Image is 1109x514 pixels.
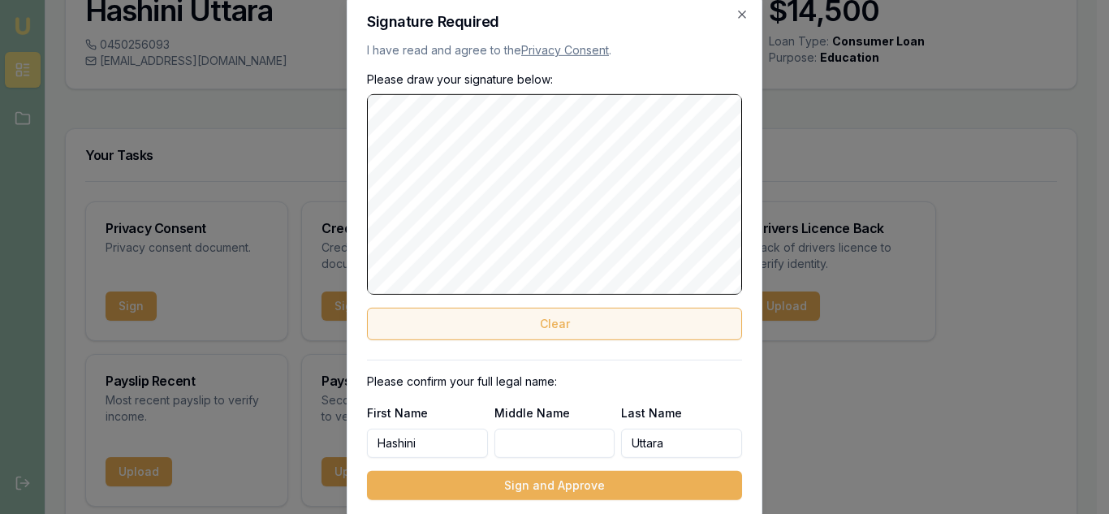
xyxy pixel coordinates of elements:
label: First Name [367,406,428,420]
h2: Signature Required [367,14,742,28]
a: Privacy Consent [521,42,609,56]
label: Last Name [621,406,682,420]
label: Middle Name [494,406,570,420]
p: Please draw your signature below: [367,71,742,87]
button: Sign and Approve [367,471,742,500]
p: I have read and agree to the . [367,41,742,58]
button: Clear [367,308,742,340]
p: Please confirm your full legal name: [367,374,742,390]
